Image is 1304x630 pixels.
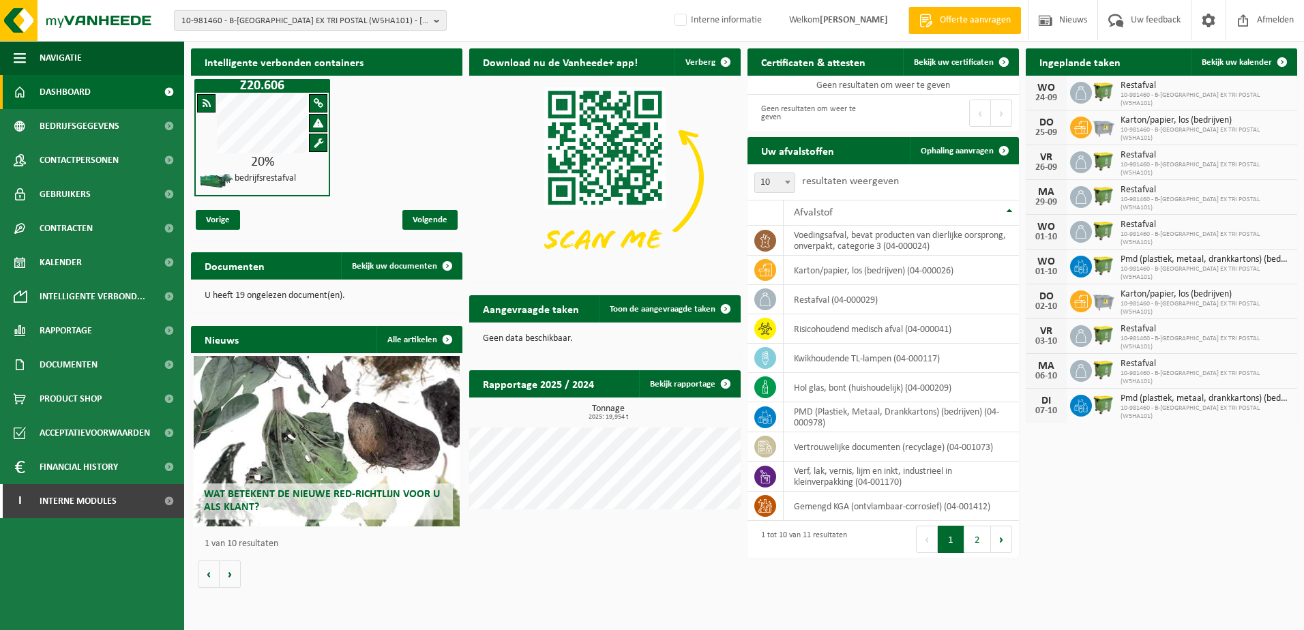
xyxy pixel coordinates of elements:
[469,295,593,322] h2: Aangevraagde taken
[1202,58,1272,67] span: Bekijk uw kalender
[1033,222,1060,232] div: WO
[1092,80,1115,103] img: WB-1100-HPE-GN-50
[1121,324,1290,335] span: Restafval
[1121,115,1290,126] span: Karton/papier, los (bedrijven)
[1033,82,1060,93] div: WO
[747,48,879,75] h2: Certificaten & attesten
[1092,254,1115,277] img: WB-1100-HPE-GN-50
[1033,337,1060,346] div: 03-10
[40,143,119,177] span: Contactpersonen
[903,48,1018,76] a: Bekijk uw certificaten
[784,432,1019,462] td: vertrouwelijke documenten (recyclage) (04-001073)
[675,48,739,76] button: Verberg
[802,176,899,187] label: resultaten weergeven
[639,370,739,397] a: Bekijk rapportage
[1121,196,1290,212] span: 10-981460 - B-[GEOGRAPHIC_DATA] EX TRI POSTAL (W5HA101)
[1033,291,1060,302] div: DO
[1092,393,1115,416] img: WB-1100-HPE-GN-50
[754,98,876,128] div: Geen resultaten om weer te geven
[402,210,458,230] span: Volgende
[1033,372,1060,381] div: 06-10
[914,58,994,67] span: Bekijk uw certificaten
[916,526,938,553] button: Previous
[191,48,462,75] h2: Intelligente verbonden containers
[754,524,847,554] div: 1 tot 10 van 11 resultaten
[685,58,715,67] span: Verberg
[1121,359,1290,370] span: Restafval
[40,177,91,211] span: Gebruikers
[784,256,1019,285] td: karton/papier, los (bedrijven) (04-000026)
[1033,117,1060,128] div: DO
[198,560,220,588] button: Vorige
[672,10,762,31] label: Interne informatie
[784,285,1019,314] td: restafval (04-000029)
[1121,230,1290,247] span: 10-981460 - B-[GEOGRAPHIC_DATA] EX TRI POSTAL (W5HA101)
[910,137,1018,164] a: Ophaling aanvragen
[40,416,150,450] span: Acceptatievoorwaarden
[1121,335,1290,351] span: 10-981460 - B-[GEOGRAPHIC_DATA] EX TRI POSTAL (W5HA101)
[1026,48,1134,75] h2: Ingeplande taken
[1033,302,1060,312] div: 02-10
[194,356,460,526] a: Wat betekent de nieuwe RED-richtlijn voor u als klant?
[483,334,727,344] p: Geen data beschikbaar.
[1092,358,1115,381] img: WB-1100-HPE-GN-50
[1033,198,1060,207] div: 29-09
[476,414,741,421] span: 2025: 19,954 t
[1092,184,1115,207] img: WB-1100-HPE-GN-50
[174,10,447,31] button: 10-981460 - B-[GEOGRAPHIC_DATA] EX TRI POSTAL (W5HA101) - [GEOGRAPHIC_DATA]
[820,15,888,25] strong: [PERSON_NAME]
[1033,395,1060,406] div: DI
[1033,406,1060,416] div: 07-10
[191,252,278,279] h2: Documenten
[1121,126,1290,142] span: 10-981460 - B-[GEOGRAPHIC_DATA] EX TRI POSTAL (W5HA101)
[1092,323,1115,346] img: WB-1100-HPE-GN-50
[784,226,1019,256] td: voedingsafval, bevat producten van dierlijke oorsprong, onverpakt, categorie 3 (04-000024)
[610,305,715,314] span: Toon de aangevraagde taken
[1092,115,1115,138] img: WB-2500-GAL-GY-01
[1033,361,1060,372] div: MA
[40,211,93,245] span: Contracten
[599,295,739,322] a: Toon de aangevraagde taken
[1033,267,1060,277] div: 01-10
[1121,254,1290,265] span: Pmd (plastiek, metaal, drankkartons) (bedrijven)
[40,41,82,75] span: Navigatie
[469,48,651,75] h2: Download nu de Vanheede+ app!
[40,382,102,416] span: Product Shop
[991,526,1012,553] button: Next
[205,539,456,549] p: 1 van 10 resultaten
[1121,185,1290,196] span: Restafval
[969,100,991,127] button: Previous
[40,75,91,109] span: Dashboard
[205,291,449,301] p: U heeft 19 ongelezen document(en).
[991,100,1012,127] button: Next
[181,11,428,31] span: 10-981460 - B-[GEOGRAPHIC_DATA] EX TRI POSTAL (W5HA101) - [GEOGRAPHIC_DATA]
[755,173,795,192] span: 10
[1033,93,1060,103] div: 24-09
[469,370,608,397] h2: Rapportage 2025 / 2024
[1121,161,1290,177] span: 10-981460 - B-[GEOGRAPHIC_DATA] EX TRI POSTAL (W5HA101)
[784,492,1019,521] td: gemengd KGA (ontvlambaar-corrosief) (04-001412)
[1092,219,1115,242] img: WB-1100-HPE-GN-50
[1033,326,1060,337] div: VR
[1121,265,1290,282] span: 10-981460 - B-[GEOGRAPHIC_DATA] EX TRI POSTAL (W5HA101)
[220,560,241,588] button: Volgende
[938,526,964,553] button: 1
[1033,256,1060,267] div: WO
[40,450,118,484] span: Financial History
[747,137,848,164] h2: Uw afvalstoffen
[1121,289,1290,300] span: Karton/papier, los (bedrijven)
[352,262,437,271] span: Bekijk uw documenten
[196,210,240,230] span: Vorige
[1121,404,1290,421] span: 10-981460 - B-[GEOGRAPHIC_DATA] EX TRI POSTAL (W5HA101)
[1191,48,1296,76] a: Bekijk uw kalender
[1121,150,1290,161] span: Restafval
[908,7,1021,34] a: Offerte aanvragen
[469,76,741,280] img: Download de VHEPlus App
[784,402,1019,432] td: PMD (Plastiek, Metaal, Drankkartons) (bedrijven) (04-000978)
[1033,128,1060,138] div: 25-09
[1033,187,1060,198] div: MA
[784,314,1019,344] td: risicohoudend medisch afval (04-000041)
[476,404,741,421] h3: Tonnage
[1033,163,1060,172] div: 26-09
[40,245,82,280] span: Kalender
